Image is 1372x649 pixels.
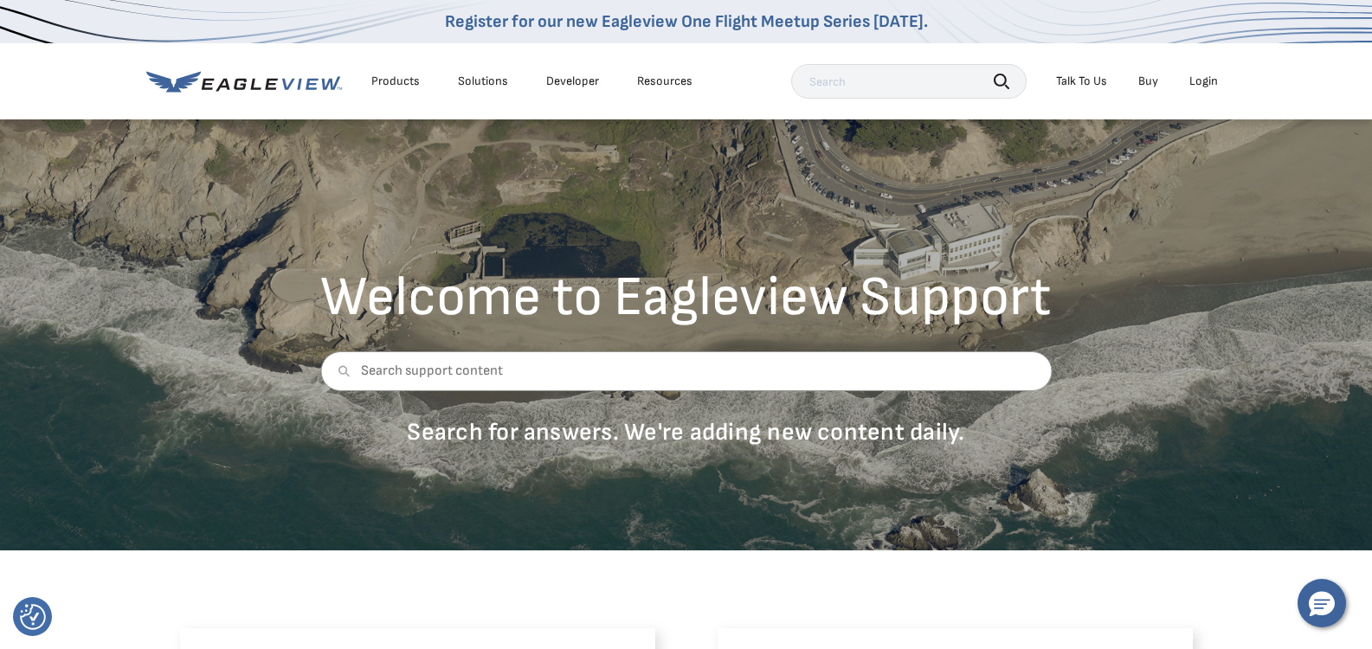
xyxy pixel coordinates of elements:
[1056,74,1107,89] div: Talk To Us
[546,74,599,89] a: Developer
[20,604,46,630] img: Revisit consent button
[445,11,928,32] a: Register for our new Eagleview One Flight Meetup Series [DATE].
[1189,74,1218,89] div: Login
[1298,579,1346,627] button: Hello, have a question? Let’s chat.
[320,270,1052,325] h2: Welcome to Eagleview Support
[20,604,46,630] button: Consent Preferences
[1138,74,1158,89] a: Buy
[320,351,1052,391] input: Search support content
[791,64,1027,99] input: Search
[371,74,420,89] div: Products
[320,417,1052,447] p: Search for answers. We're adding new content daily.
[458,74,508,89] div: Solutions
[637,74,692,89] div: Resources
